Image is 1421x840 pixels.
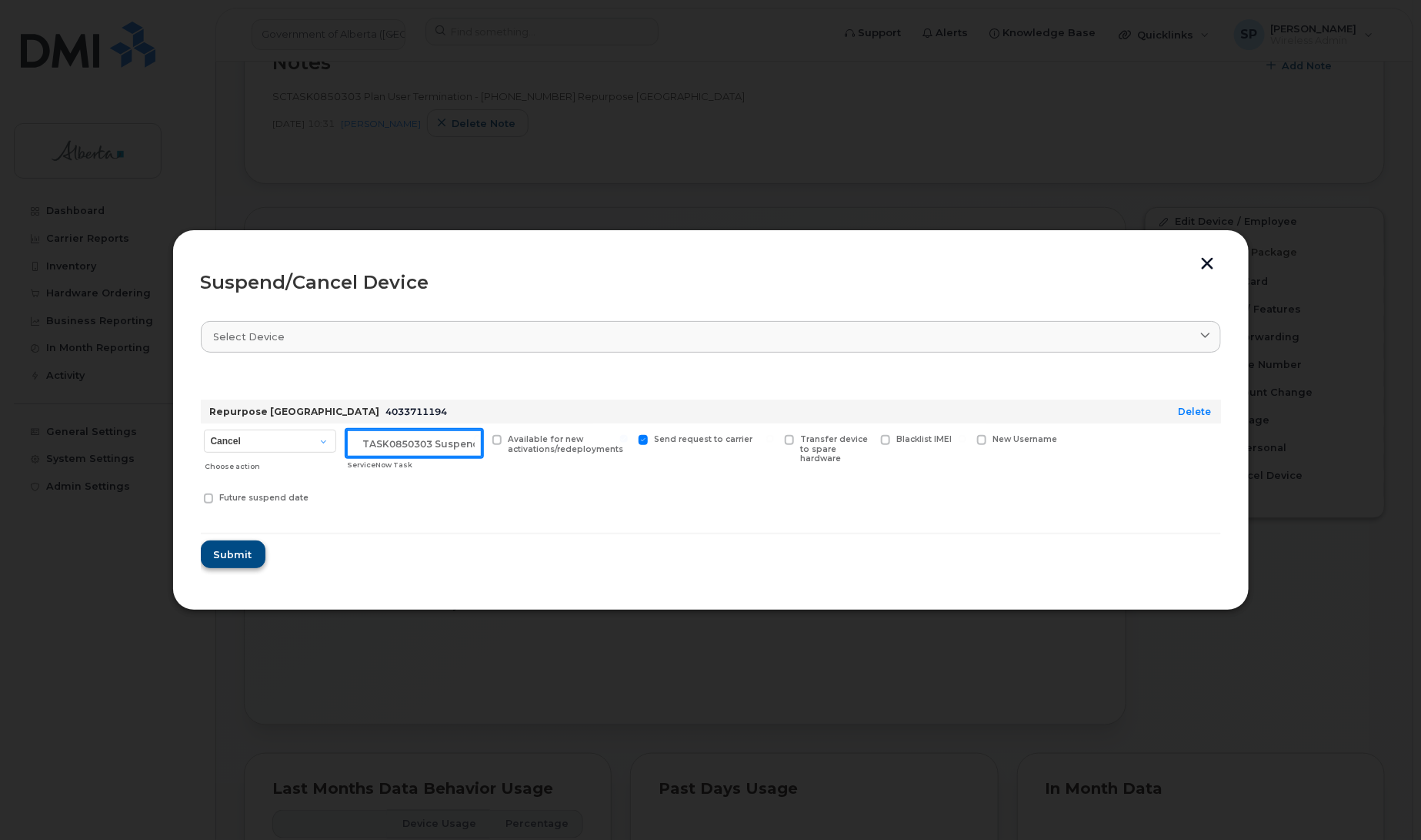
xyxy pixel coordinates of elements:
[654,434,752,444] span: Send request to carrier
[800,434,868,464] span: Transfer device to spare hardware
[214,547,252,562] span: Submit
[201,321,1221,353] a: Select device
[766,435,774,443] input: Transfer device to spare hardware
[201,540,265,568] button: Submit
[896,434,952,444] span: Blacklist IMEI
[347,459,482,471] div: ServiceNow Task
[992,434,1057,444] span: New Username
[508,434,623,454] span: Available for new activations/redeployments
[620,435,628,443] input: Send request to carrier
[1179,406,1212,417] a: Delete
[205,454,335,473] div: Choose action
[214,330,285,344] span: Select device
[862,435,870,443] input: Blacklist IMEI
[959,435,966,443] input: New Username
[346,430,482,457] input: ServiceNow Task
[219,493,309,503] span: Future suspend date
[201,273,1221,292] div: Suspend/Cancel Device
[210,406,380,417] strong: Repurpose [GEOGRAPHIC_DATA]
[386,406,448,417] span: 4033711194
[474,435,482,443] input: Available for new activations/redeployments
